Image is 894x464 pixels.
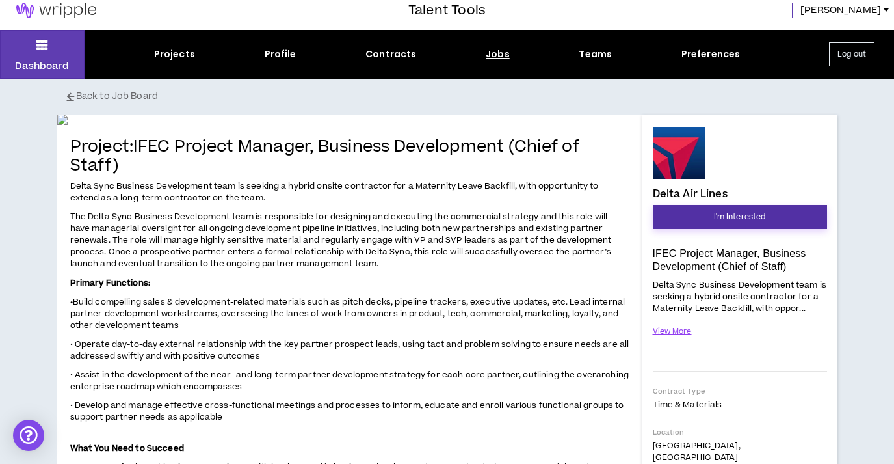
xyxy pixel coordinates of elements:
[70,211,612,269] span: The Delta Sync Business Development team is responsible for designing and executing the commercia...
[653,320,692,343] button: View More
[653,399,827,411] p: Time & Materials
[57,115,642,125] img: If5NRre97O0EyGp9LF2GTzGWhqxOdcSwmBf3ATVg.jpg
[653,387,827,396] p: Contract Type
[653,188,728,200] h4: Delta Air Lines
[15,59,69,73] p: Dashboard
[70,277,151,289] strong: Primary Functions:
[653,440,827,463] p: [GEOGRAPHIC_DATA], [GEOGRAPHIC_DATA]
[365,48,416,61] div: Contracts
[70,296,73,308] strong: •
[67,85,847,108] button: Back to Job Board
[800,3,881,18] span: [PERSON_NAME]
[681,48,741,61] div: Preferences
[653,247,827,273] p: IFEC Project Manager, Business Development (Chief of Staff)
[70,369,629,392] span: • Assist in the development of the near- and long-term partner development strategy for each core...
[653,278,827,315] p: Delta Sync Business Development team is seeking a hybrid onsite contractor for a Maternity Leave ...
[70,400,624,423] span: • Develop and manage effective cross-functional meetings and processes to inform, educate and enr...
[70,180,599,204] span: Delta Sync Business Development team is seeking a hybrid onsite contractor for a Maternity Leave ...
[70,338,629,362] span: • Operate day-to-day external relationship with the key partner prospect leads, using tact and pr...
[829,42,874,66] button: Log out
[714,211,766,223] span: I'm Interested
[70,138,629,176] h4: Project: IFEC Project Manager, Business Development (Chief of Staff)
[579,48,612,61] div: Teams
[653,205,827,229] button: I'm Interested
[13,420,44,451] div: Open Intercom Messenger
[653,428,827,437] p: Location
[408,1,486,20] h3: Talent Tools
[70,296,625,331] span: Build compelling sales & development-related materials such as pitch decks, pipeline trackers, ex...
[154,48,195,61] div: Projects
[70,443,184,454] strong: What You Need to Succeed
[265,48,296,61] div: Profile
